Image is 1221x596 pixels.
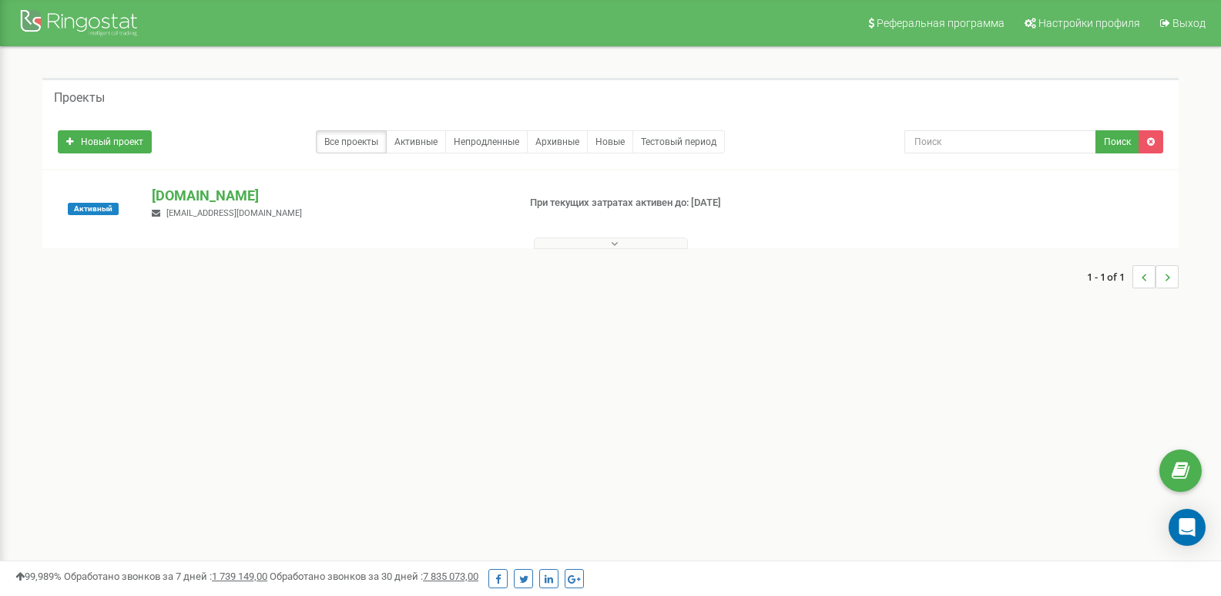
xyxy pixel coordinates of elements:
span: Реферальная программа [877,17,1005,29]
span: Обработано звонков за 7 дней : [64,571,267,582]
span: 1 - 1 of 1 [1087,265,1132,288]
a: Все проекты [316,130,387,153]
a: Новый проект [58,130,152,153]
a: Архивные [527,130,588,153]
input: Поиск [904,130,1096,153]
a: Активные [386,130,446,153]
span: [EMAIL_ADDRESS][DOMAIN_NAME] [166,208,302,218]
span: 99,989% [15,571,62,582]
nav: ... [1087,250,1179,304]
button: Поиск [1095,130,1139,153]
p: [DOMAIN_NAME] [152,186,505,206]
div: Open Intercom Messenger [1169,509,1206,546]
h5: Проекты [54,91,105,105]
span: Настройки профиля [1038,17,1140,29]
span: Обработано звонков за 30 дней : [270,571,478,582]
span: Выход [1172,17,1206,29]
u: 1 739 149,00 [212,571,267,582]
a: Тестовый период [632,130,725,153]
a: Новые [587,130,633,153]
p: При текущих затратах активен до: [DATE] [530,196,789,210]
u: 7 835 073,00 [423,571,478,582]
a: Непродленные [445,130,528,153]
span: Активный [68,203,119,215]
